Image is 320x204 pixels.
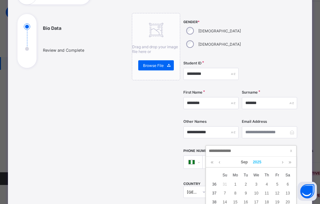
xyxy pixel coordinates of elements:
[230,170,241,180] th: Mon
[220,172,230,178] span: Su
[250,157,264,168] a: 2025
[209,180,220,189] td: 36
[283,172,293,178] span: Sa
[298,182,317,201] button: Open asap
[209,157,215,168] a: Last year (Control + left)
[262,180,272,189] td: September 4, 2025
[183,20,239,24] span: Gender
[284,189,292,197] div: 13
[230,180,241,189] td: September 1, 2025
[183,61,201,65] label: Student ID
[272,170,283,180] th: Fri
[238,157,250,168] a: Sep
[217,157,222,168] a: Previous month (PageUp)
[183,119,207,124] label: Other Names
[183,182,201,186] span: COUNTRY
[252,189,261,197] div: 10
[241,170,251,180] th: Tue
[251,170,262,180] th: Wed
[263,180,271,188] div: 4
[273,189,282,197] div: 12
[143,63,164,68] span: Browse File
[198,29,241,33] label: [DEMOGRAPHIC_DATA]
[283,180,293,189] td: September 6, 2025
[198,42,241,47] label: [DEMOGRAPHIC_DATA]
[262,189,272,198] td: September 11, 2025
[221,180,229,188] div: 31
[132,13,180,80] div: Drag and drop your image file here orBrowse File
[183,90,202,95] label: First Name
[251,189,262,198] td: September 10, 2025
[242,90,258,95] label: Surname
[221,189,229,197] div: 7
[230,172,241,178] span: Mo
[220,180,230,189] td: August 31, 2025
[272,172,283,178] span: Fr
[263,189,271,197] div: 11
[242,119,267,124] label: Email Address
[251,180,262,189] td: September 3, 2025
[220,189,230,198] td: September 7, 2025
[242,180,250,188] div: 2
[280,157,285,168] a: Next month (PageDown)
[284,180,292,188] div: 6
[273,180,282,188] div: 5
[183,149,211,153] label: Phone Number
[283,170,293,180] th: Sat
[272,189,283,198] td: September 12, 2025
[187,190,199,194] div: [GEOGRAPHIC_DATA]
[262,172,272,178] span: Th
[132,44,178,54] span: Drag and drop your image file here or
[231,189,240,197] div: 8
[230,189,241,198] td: September 8, 2025
[241,172,251,178] span: Tu
[252,180,261,188] div: 3
[209,189,220,198] td: 37
[241,180,251,189] td: September 2, 2025
[287,157,293,168] a: Next year (Control + right)
[220,170,230,180] th: Sun
[272,180,283,189] td: September 5, 2025
[251,172,262,178] span: We
[242,189,250,197] div: 9
[262,170,272,180] th: Thu
[241,189,251,198] td: September 9, 2025
[283,189,293,198] td: September 13, 2025
[231,180,240,188] div: 1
